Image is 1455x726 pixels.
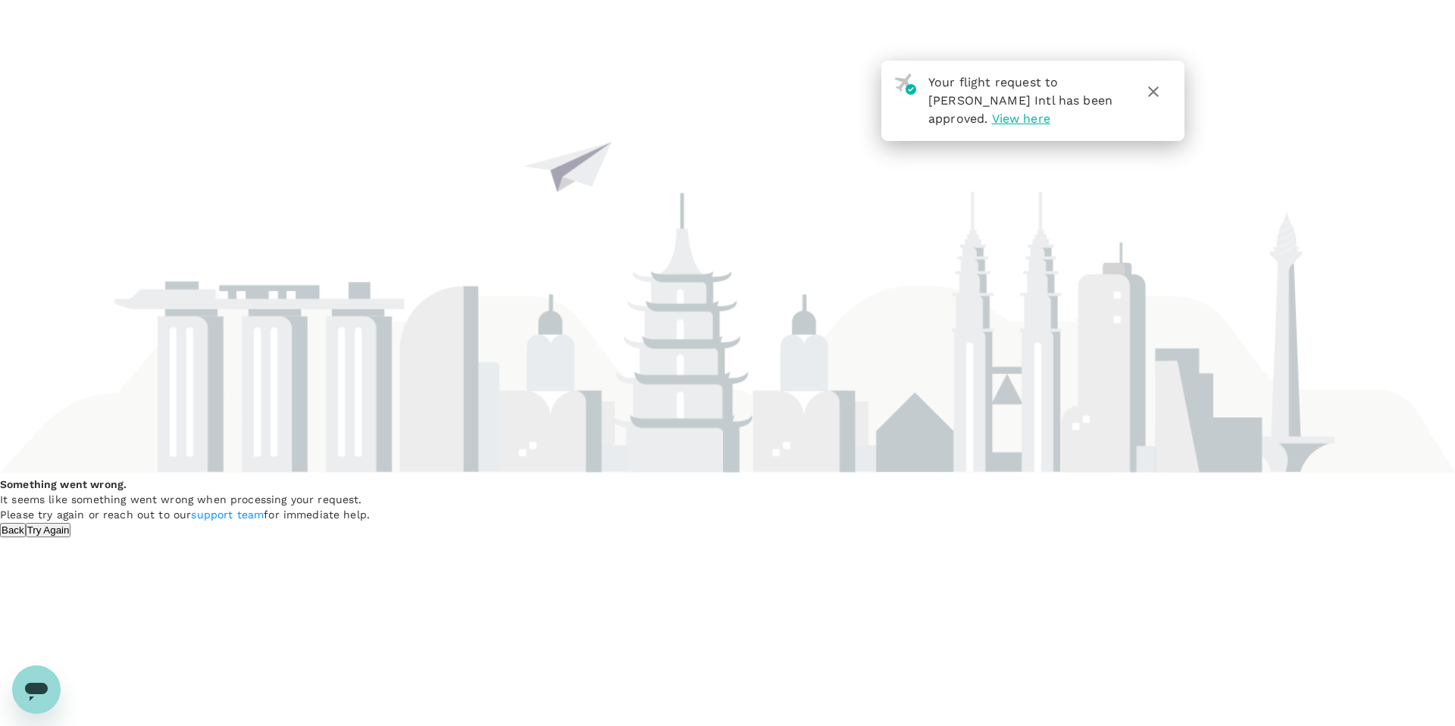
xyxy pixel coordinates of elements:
span: View here [992,111,1050,126]
iframe: Button to launch messaging window [12,665,61,714]
img: flight-approved [894,74,916,95]
a: support team [191,509,264,521]
button: Try Again [26,523,71,537]
span: Your flight request to [PERSON_NAME] Intl has been approved. [928,75,1112,126]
